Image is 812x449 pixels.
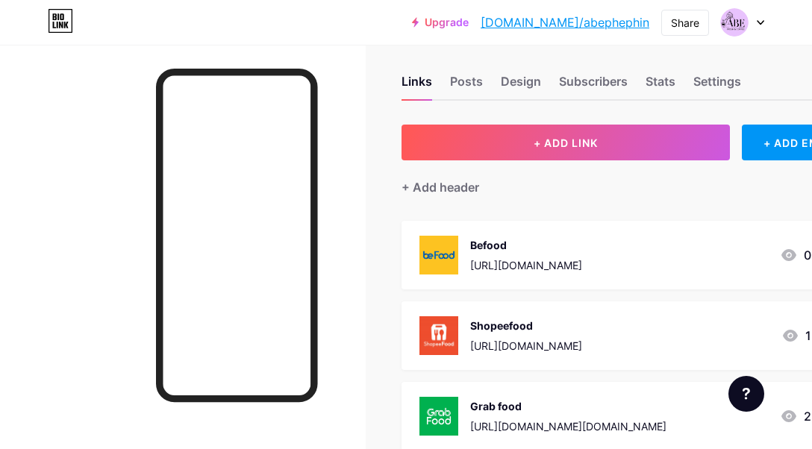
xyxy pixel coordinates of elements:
div: Shopeefood [470,318,582,333]
img: Shopeefood [419,316,458,355]
div: Share [671,15,699,31]
div: Links [402,72,432,99]
div: 2 [780,407,811,425]
div: [URL][DOMAIN_NAME] [470,338,582,354]
span: + ADD LINK [534,136,598,149]
div: Subscribers [559,72,628,99]
div: Stats [646,72,675,99]
div: Posts [450,72,483,99]
div: Befood [470,237,582,253]
div: 0 [780,246,811,264]
a: [DOMAIN_NAME]/abephephin [481,13,649,31]
div: [URL][DOMAIN_NAME] [470,257,582,273]
a: Upgrade [412,16,469,28]
img: Befood [419,236,458,274]
div: Design [501,72,541,99]
div: Settings [693,72,741,99]
img: abe_freshandcoffee [720,8,749,37]
img: Grab food [419,397,458,436]
div: + Add header [402,178,479,196]
button: + ADD LINK [402,125,730,160]
div: [URL][DOMAIN_NAME][DOMAIN_NAME] [470,418,666,434]
div: 1 [781,327,811,345]
div: Grab food [470,398,666,414]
